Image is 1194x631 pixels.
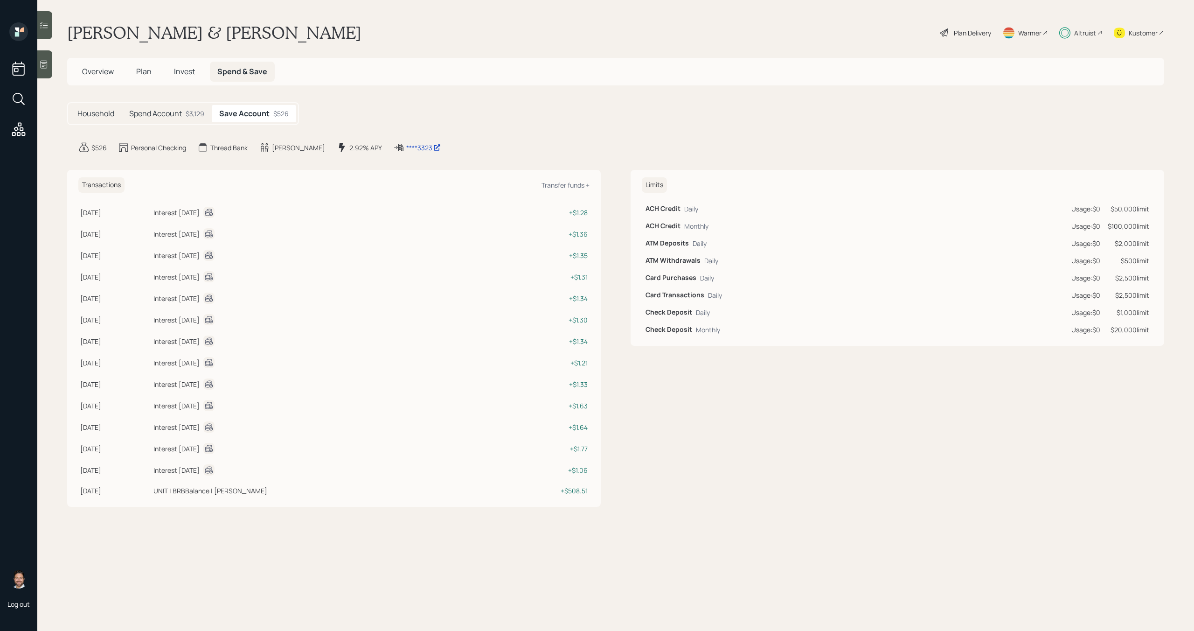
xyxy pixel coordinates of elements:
[7,600,30,609] div: Log out
[80,379,150,389] div: [DATE]
[80,486,150,496] div: [DATE]
[153,272,200,282] div: Interest [DATE]
[646,326,692,334] h6: Check Deposit
[500,272,588,282] div: + $1.31
[1129,28,1158,38] div: Kustomer
[131,143,186,153] div: Personal Checking
[80,208,150,217] div: [DATE]
[91,143,107,153] div: $526
[646,205,680,213] h6: ACH Credit
[693,238,707,248] div: Daily
[80,358,150,368] div: [DATE]
[153,315,200,325] div: Interest [DATE]
[210,143,248,153] div: Thread Bank
[153,401,200,411] div: Interest [DATE]
[696,308,710,317] div: Daily
[500,401,588,411] div: + $1.63
[696,325,720,335] div: Monthly
[646,257,701,265] h6: ATM Withdrawals
[153,358,200,368] div: Interest [DATE]
[219,109,270,118] h5: Save Account
[500,315,588,325] div: + $1.30
[136,66,152,77] span: Plan
[1108,256,1149,266] div: $500 limit
[129,109,182,118] h5: Spend Account
[186,109,204,119] div: $3,129
[273,109,289,119] div: $526
[684,221,708,231] div: Monthly
[1018,28,1041,38] div: Warmer
[646,239,689,247] h6: ATM Deposits
[1108,290,1149,300] div: $2,500 limit
[80,422,150,432] div: [DATE]
[80,465,150,475] div: [DATE]
[153,379,200,389] div: Interest [DATE]
[646,274,696,282] h6: Card Purchases
[80,401,150,411] div: [DATE]
[1071,290,1100,300] div: Usage: $0
[153,229,200,239] div: Interest [DATE]
[500,444,588,454] div: + $1.77
[1108,238,1149,248] div: $2,000 limit
[153,465,200,475] div: Interest [DATE]
[1108,325,1149,335] div: $20,000 limit
[500,358,588,368] div: + $1.21
[272,143,325,153] div: [PERSON_NAME]
[646,222,680,230] h6: ACH Credit
[1108,204,1149,214] div: $50,000 limit
[1071,325,1100,335] div: Usage: $0
[80,272,150,282] div: [DATE]
[1108,221,1149,231] div: $100,000 limit
[80,294,150,303] div: [DATE]
[1071,221,1100,231] div: Usage: $0
[500,229,588,239] div: + $1.36
[67,22,361,43] h1: [PERSON_NAME] & [PERSON_NAME]
[80,315,150,325] div: [DATE]
[500,465,588,475] div: + $1.06
[80,251,150,260] div: [DATE]
[217,66,267,77] span: Spend & Save
[500,486,588,496] div: + $508.51
[153,486,267,496] div: UNIT | BRBBalance | [PERSON_NAME]
[80,229,150,239] div: [DATE]
[704,256,718,266] div: Daily
[153,337,200,346] div: Interest [DATE]
[500,208,588,217] div: + $1.28
[700,273,714,283] div: Daily
[500,379,588,389] div: + $1.33
[82,66,114,77] span: Overview
[153,422,200,432] div: Interest [DATE]
[174,66,195,77] span: Invest
[500,337,588,346] div: + $1.34
[954,28,991,38] div: Plan Delivery
[77,109,114,118] h5: Household
[1108,273,1149,283] div: $2,500 limit
[684,204,698,214] div: Daily
[646,291,704,299] h6: Card Transactions
[153,444,200,454] div: Interest [DATE]
[349,143,382,153] div: 2.92% APY
[80,337,150,346] div: [DATE]
[1071,204,1100,214] div: Usage: $0
[500,251,588,260] div: + $1.35
[9,570,28,589] img: michael-russo-headshot.png
[153,294,200,303] div: Interest [DATE]
[1108,308,1149,317] div: $1,000 limit
[1071,273,1100,283] div: Usage: $0
[153,208,200,217] div: Interest [DATE]
[541,181,590,189] div: Transfer funds +
[500,422,588,432] div: + $1.64
[642,177,667,193] h6: Limits
[646,308,692,316] h6: Check Deposit
[500,294,588,303] div: + $1.34
[708,290,722,300] div: Daily
[1071,308,1100,317] div: Usage: $0
[1071,238,1100,248] div: Usage: $0
[78,177,125,193] h6: Transactions
[1074,28,1096,38] div: Altruist
[153,251,200,260] div: Interest [DATE]
[80,444,150,454] div: [DATE]
[1071,256,1100,266] div: Usage: $0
